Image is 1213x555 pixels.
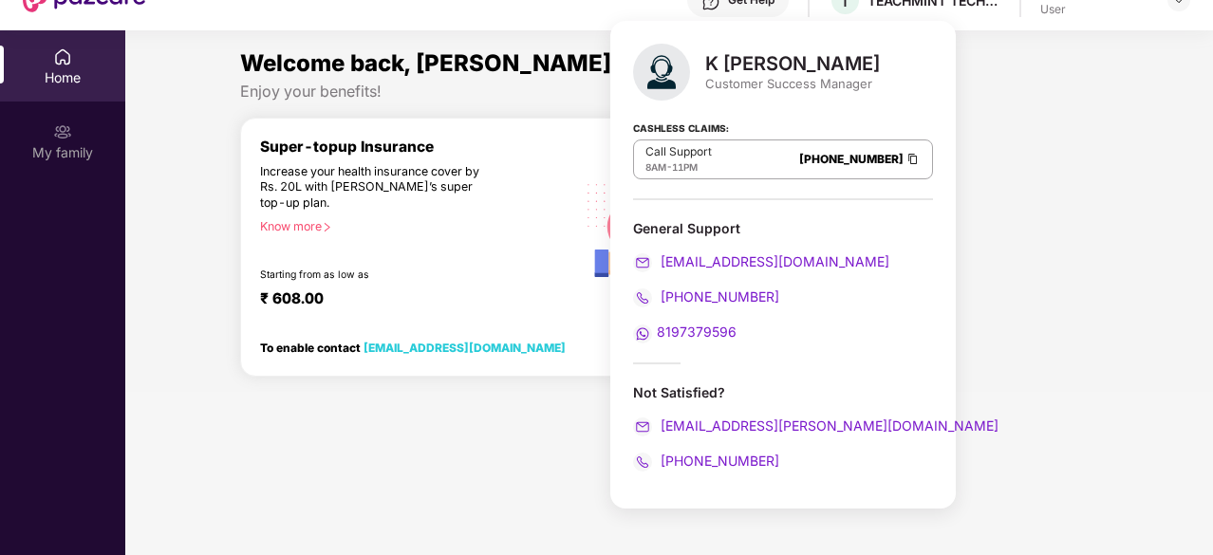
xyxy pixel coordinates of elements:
[633,417,998,434] a: [EMAIL_ADDRESS][PERSON_NAME][DOMAIN_NAME]
[645,144,712,159] p: Call Support
[633,219,933,343] div: General Support
[657,253,889,269] span: [EMAIL_ADDRESS][DOMAIN_NAME]
[576,165,712,303] img: svg+xml;base64,PHN2ZyB4bWxucz0iaHR0cDovL3d3dy53My5vcmcvMjAwMC9zdmciIHhtbG5zOnhsaW5rPSJodHRwOi8vd3...
[633,324,737,340] a: 8197379596
[53,122,72,141] img: svg+xml;base64,PHN2ZyB3aWR0aD0iMjAiIGhlaWdodD0iMjAiIHZpZXdCb3g9IjAgMCAyMCAyMCIgZmlsbD0ibm9uZSIgeG...
[645,159,712,175] div: -
[260,289,557,312] div: ₹ 608.00
[240,49,620,77] span: Welcome back, [PERSON_NAME]!
[633,288,652,307] img: svg+xml;base64,PHN2ZyB4bWxucz0iaHR0cDovL3d3dy53My5vcmcvMjAwMC9zdmciIHdpZHRoPSIyMCIgaGVpZ2h0PSIyMC...
[905,151,921,167] img: Clipboard Icon
[260,341,566,354] div: To enable contact
[240,82,1098,102] div: Enjoy your benefits!
[633,324,652,343] img: svg+xml;base64,PHN2ZyB4bWxucz0iaHR0cDovL3d3dy53My5vcmcvMjAwMC9zdmciIHdpZHRoPSIyMCIgaGVpZ2h0PSIyMC...
[705,75,880,92] div: Customer Success Manager
[633,219,933,237] div: General Support
[260,219,565,232] div: Know more
[633,117,729,138] strong: Cashless Claims:
[672,161,698,173] span: 11PM
[633,288,779,305] a: [PHONE_NUMBER]
[799,152,904,166] a: [PHONE_NUMBER]
[633,44,690,101] img: svg+xml;base64,PHN2ZyB4bWxucz0iaHR0cDovL3d3dy53My5vcmcvMjAwMC9zdmciIHhtbG5zOnhsaW5rPSJodHRwOi8vd3...
[633,417,652,436] img: svg+xml;base64,PHN2ZyB4bWxucz0iaHR0cDovL3d3dy53My5vcmcvMjAwMC9zdmciIHdpZHRoPSIyMCIgaGVpZ2h0PSIyMC...
[260,164,495,212] div: Increase your health insurance cover by Rs. 20L with [PERSON_NAME]’s super top-up plan.
[260,268,495,282] div: Starting from as low as
[633,383,933,472] div: Not Satisfied?
[633,453,779,469] a: [PHONE_NUMBER]
[364,341,566,355] a: [EMAIL_ADDRESS][DOMAIN_NAME]
[633,453,652,472] img: svg+xml;base64,PHN2ZyB4bWxucz0iaHR0cDovL3d3dy53My5vcmcvMjAwMC9zdmciIHdpZHRoPSIyMCIgaGVpZ2h0PSIyMC...
[633,253,652,272] img: svg+xml;base64,PHN2ZyB4bWxucz0iaHR0cDovL3d3dy53My5vcmcvMjAwMC9zdmciIHdpZHRoPSIyMCIgaGVpZ2h0PSIyMC...
[1040,2,1150,17] div: User
[705,52,880,75] div: K [PERSON_NAME]
[657,453,779,469] span: [PHONE_NUMBER]
[657,417,998,434] span: [EMAIL_ADDRESS][PERSON_NAME][DOMAIN_NAME]
[53,47,72,66] img: svg+xml;base64,PHN2ZyBpZD0iSG9tZSIgeG1sbnM9Imh0dHA6Ly93d3cudzMub3JnLzIwMDAvc3ZnIiB3aWR0aD0iMjAiIG...
[633,383,933,401] div: Not Satisfied?
[633,253,889,269] a: [EMAIL_ADDRESS][DOMAIN_NAME]
[657,324,737,340] span: 8197379596
[657,288,779,305] span: [PHONE_NUMBER]
[645,161,666,173] span: 8AM
[260,138,576,156] div: Super-topup Insurance
[322,222,332,232] span: right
